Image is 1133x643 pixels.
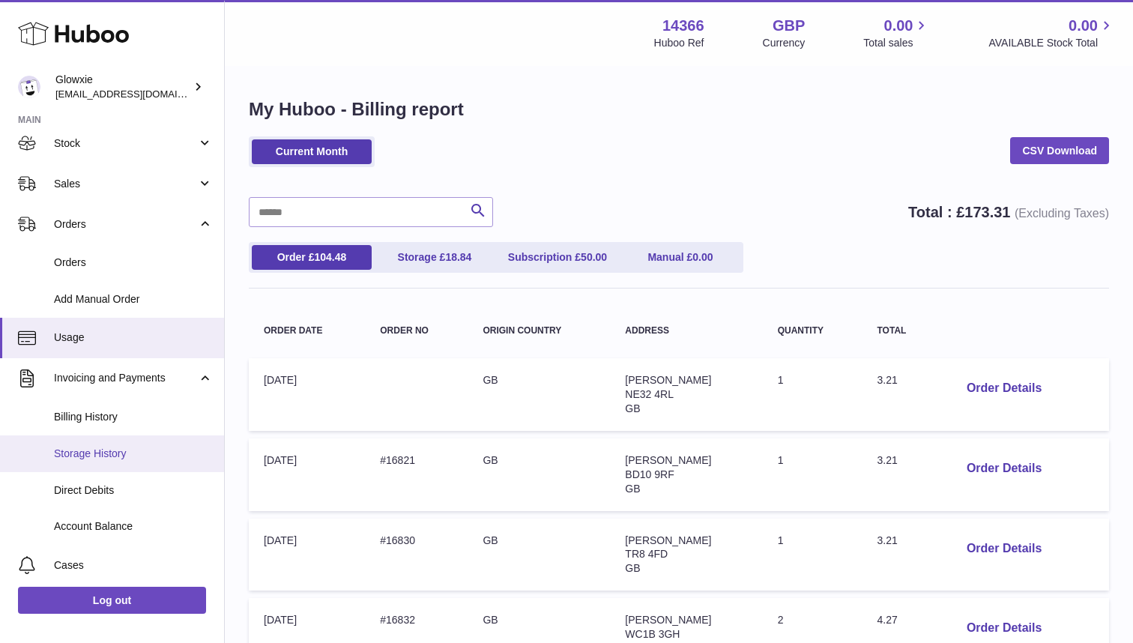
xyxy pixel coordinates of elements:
td: [DATE] [249,358,365,431]
span: GB [625,562,640,574]
a: CSV Download [1010,137,1109,164]
span: Add Manual Order [54,292,213,307]
span: WC1B 3GH [625,628,680,640]
td: GB [468,438,610,511]
th: Quantity [763,311,862,351]
span: [PERSON_NAME] [625,454,711,466]
span: 0.00 [692,251,713,263]
span: 3.21 [877,454,898,466]
span: 3.21 [877,374,898,386]
button: Order Details [955,373,1054,404]
a: Manual £0.00 [620,245,740,270]
h1: My Huboo - Billing report [249,97,1109,121]
strong: Total : £ [908,204,1109,220]
span: BD10 9RF [625,468,674,480]
th: Origin Country [468,311,610,351]
span: 18.84 [445,251,471,263]
span: Orders [54,256,213,270]
span: 0.00 [884,16,913,36]
span: Billing History [54,410,213,424]
td: #16830 [365,519,468,591]
a: Log out [18,587,206,614]
a: 0.00 Total sales [863,16,930,50]
span: Account Balance [54,519,213,534]
a: Current Month [252,139,372,164]
span: Cases [54,558,213,573]
th: Total [862,311,940,351]
td: 1 [763,438,862,511]
a: Storage £18.84 [375,245,495,270]
span: Sales [54,177,197,191]
span: Orders [54,217,197,232]
span: Total sales [863,36,930,50]
span: (Excluding Taxes) [1015,207,1109,220]
td: GB [468,358,610,431]
span: Usage [54,330,213,345]
th: Order no [365,311,468,351]
button: Order Details [955,453,1054,484]
th: Order Date [249,311,365,351]
span: TR8 4FD [625,548,668,560]
button: Order Details [955,534,1054,564]
td: [DATE] [249,438,365,511]
span: 50.00 [581,251,607,263]
td: GB [468,519,610,591]
span: [EMAIL_ADDRESS][DOMAIN_NAME] [55,88,220,100]
td: [DATE] [249,519,365,591]
img: suraj@glowxie.com [18,76,40,98]
a: Subscription £50.00 [498,245,617,270]
span: [PERSON_NAME] [625,534,711,546]
a: 0.00 AVAILABLE Stock Total [988,16,1115,50]
td: 1 [763,358,862,431]
strong: 14366 [662,16,704,36]
td: 1 [763,519,862,591]
span: 3.21 [877,534,898,546]
span: 0.00 [1069,16,1098,36]
span: Direct Debits [54,483,213,498]
span: NE32 4RL [625,388,674,400]
span: GB [625,402,640,414]
span: Stock [54,136,197,151]
span: GB [625,483,640,495]
a: Order £104.48 [252,245,372,270]
div: Currency [763,36,806,50]
div: Huboo Ref [654,36,704,50]
strong: GBP [773,16,805,36]
span: 4.27 [877,614,898,626]
td: #16821 [365,438,468,511]
span: [PERSON_NAME] [625,614,711,626]
div: Glowxie [55,73,190,101]
span: 104.48 [314,251,346,263]
span: Invoicing and Payments [54,371,197,385]
span: [PERSON_NAME] [625,374,711,386]
span: AVAILABLE Stock Total [988,36,1115,50]
th: Address [610,311,762,351]
span: Storage History [54,447,213,461]
span: 173.31 [964,204,1010,220]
